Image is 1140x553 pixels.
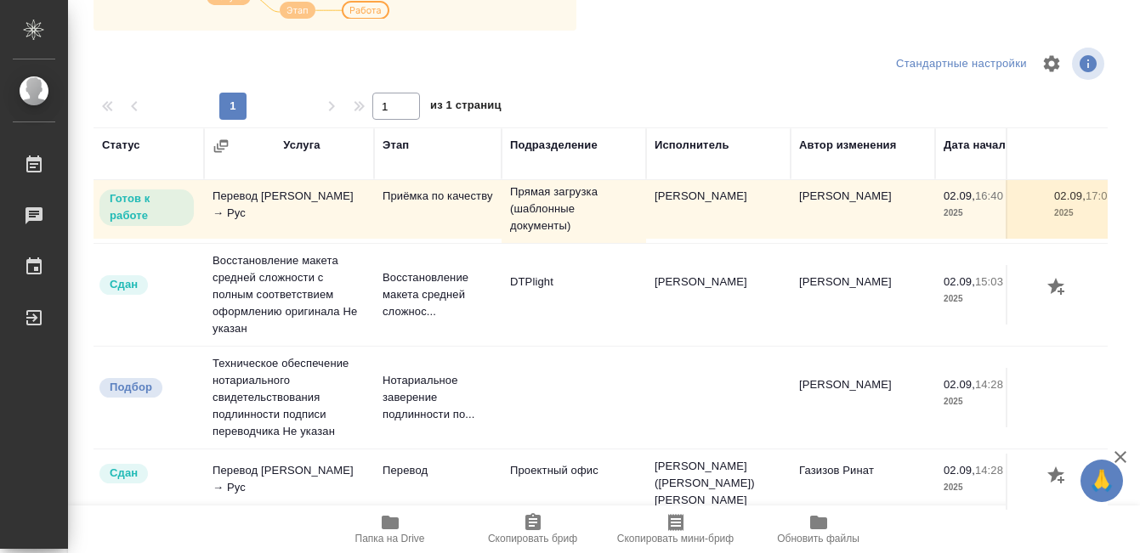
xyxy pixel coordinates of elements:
[655,137,729,154] div: Исполнитель
[204,244,374,346] td: Восстановление макета средней сложности с полным соответствием оформлению оригинала Не указан
[383,137,409,154] div: Этап
[975,464,1003,477] p: 14:28
[110,276,138,293] p: Сдан
[102,137,140,154] div: Статус
[975,378,1003,391] p: 14:28
[646,179,791,239] td: [PERSON_NAME]
[110,465,138,482] p: Сдан
[204,179,374,239] td: Перевод [PERSON_NAME] → Рус
[646,449,791,517] td: [PERSON_NAME] ([PERSON_NAME]) [PERSON_NAME]
[747,505,890,553] button: Обновить файлы
[319,505,462,553] button: Папка на Drive
[1043,462,1072,491] button: Добавить оценку
[283,137,320,154] div: Услуга
[791,265,935,324] td: [PERSON_NAME]
[110,379,152,396] p: Подбор
[510,137,598,154] div: Подразделение
[892,51,1031,77] div: split button
[1080,460,1123,502] button: 🙏
[944,275,975,288] p: 02.09,
[383,188,493,205] p: Приёмка по качеству
[1043,274,1072,302] button: Добавить оценку
[944,189,975,202] p: 02.09,
[462,505,604,553] button: Скопировать бриф
[791,179,935,239] td: [PERSON_NAME]
[383,462,493,479] p: Перевод
[944,205,1037,222] p: 2025
[502,175,646,243] td: Прямая загрузка (шаблонные документы)
[204,454,374,513] td: Перевод [PERSON_NAME] → Рус
[617,533,734,545] span: Скопировать мини-бриф
[777,533,859,545] span: Обновить файлы
[944,479,1037,496] p: 2025
[204,347,374,449] td: Техническое обеспечение нотариального свидетельствования подлинности подписи переводчика Не указан
[1087,463,1116,499] span: 🙏
[430,95,502,120] span: из 1 страниц
[383,269,493,320] p: Восстановление макета средней сложнос...
[944,464,975,477] p: 02.09,
[604,505,747,553] button: Скопировать мини-бриф
[791,368,935,427] td: [PERSON_NAME]
[213,138,230,155] button: Сгруппировать
[488,533,577,545] span: Скопировать бриф
[944,378,975,391] p: 02.09,
[944,137,1012,154] div: Дата начала
[1031,43,1072,84] span: Настроить таблицу
[502,454,646,513] td: Проектный офис
[975,275,1003,288] p: 15:03
[944,393,1037,410] p: 2025
[110,190,184,224] p: Готов к работе
[975,189,1003,202] p: 16:40
[646,265,791,324] td: [PERSON_NAME]
[355,533,425,545] span: Папка на Drive
[944,291,1037,308] p: 2025
[1072,48,1108,80] span: Посмотреть информацию
[791,454,935,513] td: Газизов Ринат
[383,372,493,423] p: Нотариальное заверение подлинности по...
[502,265,646,324] td: DTPlight
[799,137,896,154] div: Автор изменения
